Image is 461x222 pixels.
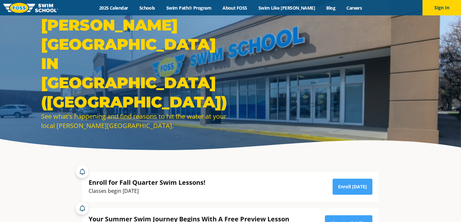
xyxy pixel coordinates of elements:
[89,178,205,187] div: Enroll for Fall Quarter Swim Lessons!
[89,187,205,195] div: Classes begin [DATE]
[253,5,321,11] a: Swim Like [PERSON_NAME]
[3,3,58,13] img: FOSS Swim School Logo
[93,5,134,11] a: 2025 Calendar
[333,179,372,195] a: Enroll [DATE]
[134,5,161,11] a: Schools
[41,15,227,112] h1: [PERSON_NAME][GEOGRAPHIC_DATA] in [GEOGRAPHIC_DATA] ([GEOGRAPHIC_DATA])
[41,112,227,130] div: See what's happening and find reasons to hit the water at your local [PERSON_NAME][GEOGRAPHIC_DATA].
[217,5,253,11] a: About FOSS
[321,5,341,11] a: Blog
[161,5,217,11] a: Swim Path® Program
[341,5,368,11] a: Careers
